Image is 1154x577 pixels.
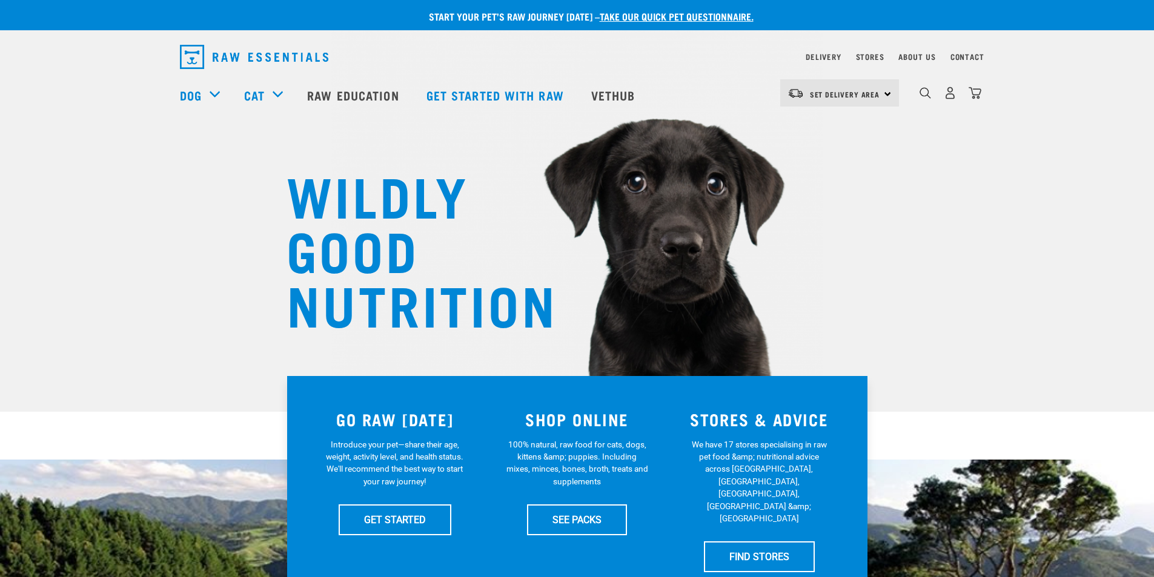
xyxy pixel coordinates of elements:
[323,438,466,488] p: Introduce your pet—share their age, weight, activity level, and health status. We'll recommend th...
[950,54,984,59] a: Contact
[339,504,451,535] a: GET STARTED
[806,54,841,59] a: Delivery
[810,92,880,96] span: Set Delivery Area
[295,71,414,119] a: Raw Education
[287,167,529,330] h1: WILDLY GOOD NUTRITION
[579,71,651,119] a: Vethub
[506,438,648,488] p: 100% natural, raw food for cats, dogs, kittens &amp; puppies. Including mixes, minces, bones, bro...
[170,40,984,74] nav: dropdown navigation
[969,87,981,99] img: home-icon@2x.png
[493,410,661,429] h3: SHOP ONLINE
[180,45,328,69] img: Raw Essentials Logo
[414,71,579,119] a: Get started with Raw
[898,54,935,59] a: About Us
[944,87,957,99] img: user.png
[920,87,931,99] img: home-icon-1@2x.png
[688,438,831,525] p: We have 17 stores specialising in raw pet food &amp; nutritional advice across [GEOGRAPHIC_DATA],...
[788,88,804,99] img: van-moving.png
[244,86,265,104] a: Cat
[704,541,815,572] a: FIND STORES
[856,54,884,59] a: Stores
[600,13,754,19] a: take our quick pet questionnaire.
[675,410,843,429] h3: STORES & ADVICE
[311,410,479,429] h3: GO RAW [DATE]
[527,504,627,535] a: SEE PACKS
[180,86,202,104] a: Dog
